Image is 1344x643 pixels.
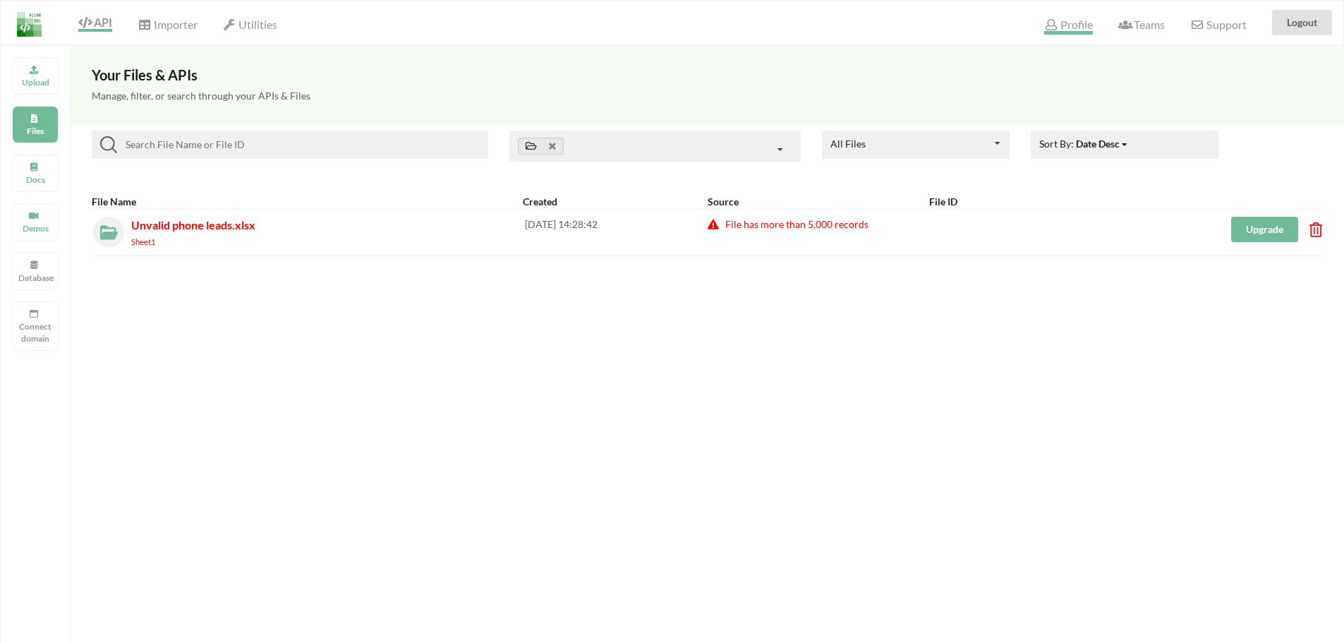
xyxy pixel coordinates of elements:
[131,218,255,232] span: Unvalid phone leads.xlsx
[131,237,155,246] small: Sheet1
[17,12,42,37] img: LogoIcon.png
[92,90,1323,102] h5: Manage, filter, or search through your APIs & Files
[1044,18,1092,35] span: Profile
[1039,138,1129,150] span: Sort By:
[830,139,866,149] div: All Files
[18,320,52,344] p: Connect domain
[93,217,118,241] img: localFileIcon.eab6d1cc.svg
[929,196,957,208] b: File ID
[1118,18,1165,31] span: Teams
[18,174,52,186] p: Docs
[525,217,708,248] div: [DATE] 14:28:42
[1231,217,1298,242] button: Upgrade
[78,16,112,29] span: API
[138,18,197,31] span: Importer
[92,196,136,208] b: File Name
[708,196,739,208] b: Source
[724,218,868,230] span: File has more than 5,000 records
[1076,136,1120,151] div: Date Desc
[18,125,52,137] p: Files
[18,272,52,284] p: Database
[100,136,117,153] img: searchIcon.svg
[117,136,483,153] input: Search File Name or File ID
[523,196,557,208] b: Created
[1272,10,1332,35] button: Logout
[92,66,1323,83] h3: Your Files & APIs
[223,18,277,31] span: Utilities
[18,76,52,88] p: Upload
[1190,19,1246,30] span: Support
[18,222,52,234] p: Demos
